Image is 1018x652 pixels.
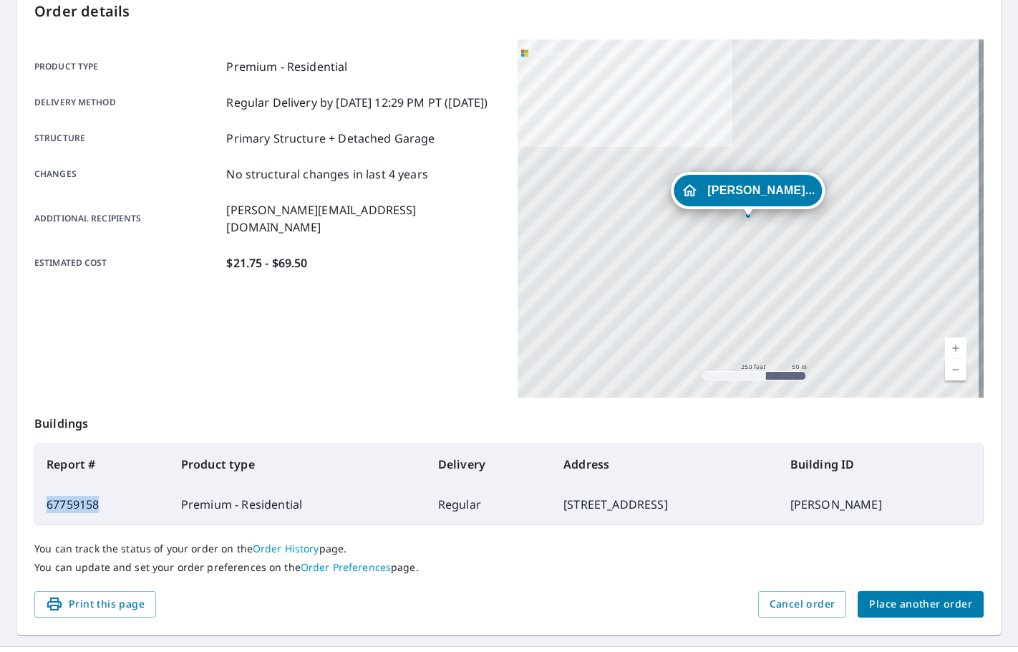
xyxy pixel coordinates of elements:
[170,444,427,484] th: Product type
[34,166,220,183] p: Changes
[779,484,983,524] td: [PERSON_NAME]
[226,58,347,75] p: Premium - Residential
[707,185,815,196] span: [PERSON_NAME]...
[34,591,156,618] button: Print this page
[226,130,435,147] p: Primary Structure + Detached Garage
[945,359,966,380] a: Current Level 17, Zoom Out
[869,595,972,613] span: Place another order
[226,254,307,272] p: $21.75 - $69.50
[34,201,220,236] p: Additional recipients
[34,254,220,272] p: Estimated cost
[34,58,220,75] p: Product type
[758,591,847,618] button: Cancel order
[770,595,835,613] span: Cancel order
[34,398,984,444] p: Buildings
[253,542,319,555] a: Order History
[552,484,779,524] td: [STREET_ADDRESS]
[226,94,488,111] p: Regular Delivery by [DATE] 12:29 PM PT ([DATE])
[671,172,825,216] div: Dropped pin, building CRAIG ENGEL, Residential property, 22973 Clairwood St Saint Clair Shores, M...
[858,591,984,618] button: Place another order
[35,484,170,524] td: 67759158
[427,484,552,524] td: Regular
[552,444,779,484] th: Address
[34,1,984,22] p: Order details
[34,130,220,147] p: Structure
[34,561,984,574] p: You can update and set your order preferences on the page.
[34,94,220,111] p: Delivery method
[34,542,984,555] p: You can track the status of your order on the page.
[427,444,552,484] th: Delivery
[226,166,428,183] p: No structural changes in last 4 years
[301,560,391,574] a: Order Preferences
[226,201,500,236] p: [PERSON_NAME][EMAIL_ADDRESS][DOMAIN_NAME]
[35,444,170,484] th: Report #
[170,484,427,524] td: Premium - Residential
[779,444,983,484] th: Building ID
[945,337,966,359] a: Current Level 17, Zoom In
[46,595,145,613] span: Print this page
